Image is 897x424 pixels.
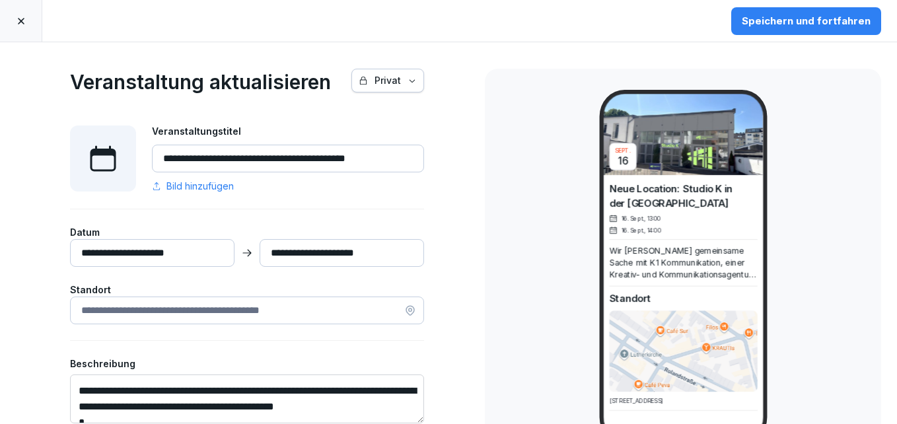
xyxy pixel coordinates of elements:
[618,155,628,166] p: 16
[614,147,631,155] p: Sept.
[621,226,661,234] p: 16. Sept., 14:00
[70,357,424,371] label: Beschreibung
[742,14,871,28] div: Speichern und fortfahren
[621,214,661,223] p: 16. Sept., 13:00
[603,94,763,175] img: zjcpeb6mc8cov033lb22hk0l.png
[609,182,757,211] h2: Neue Location: Studio K in der [GEOGRAPHIC_DATA]
[166,179,234,193] span: Bild hinzufügen
[731,7,881,35] button: Speichern und fortfahren
[609,397,757,406] p: [STREET_ADDRESS]
[609,291,757,306] h2: Standort
[70,227,100,238] span: Datum
[70,284,111,295] span: Standort
[152,125,241,137] span: Veranstaltungstitel
[70,69,331,95] h1: Veranstaltung aktualisieren
[359,73,417,88] div: Privat
[609,244,757,281] p: Wir [PERSON_NAME] gemeinsame Sache mit K1 Kommunikation, einer Kreativ- und Kommunikationsagentur...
